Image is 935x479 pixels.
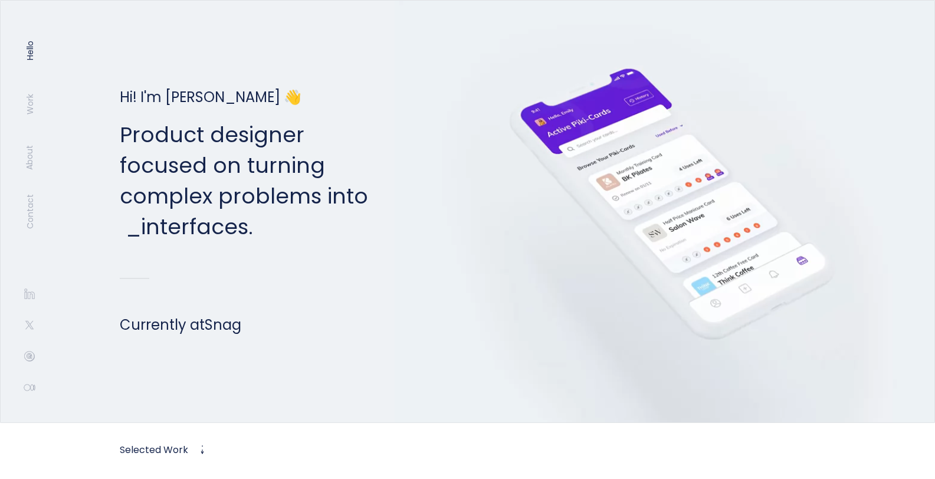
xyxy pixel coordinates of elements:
a: About [24,145,35,170]
a: Hello [24,40,35,60]
a: Work [24,93,35,114]
h1: Currently at [120,314,368,336]
span: _ [126,212,141,242]
a: Contact [24,193,35,228]
h1: Hi! I'm [PERSON_NAME] 👋 [120,87,368,108]
a: Snag [205,315,241,334]
a: Selected Work [120,443,188,457]
p: Product designer focused on turning complex problems into interfaces. [120,120,368,242]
